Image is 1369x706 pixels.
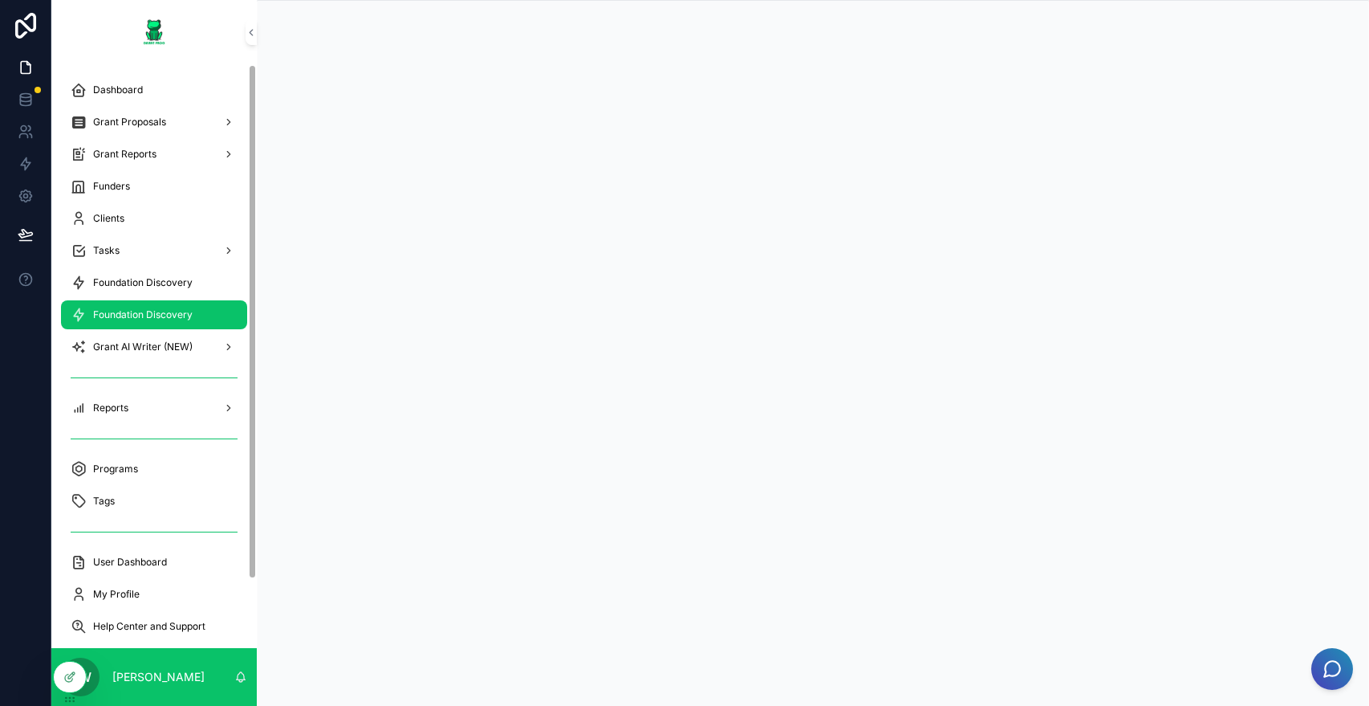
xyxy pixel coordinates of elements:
a: Foundation Discovery [61,300,247,329]
a: My Profile [61,580,247,609]
span: Funders [93,180,130,193]
span: Dashboard [93,84,143,96]
span: Programs [93,463,138,475]
span: Reports [93,402,128,414]
span: Tags [93,495,115,508]
a: Grant Reports [61,140,247,169]
img: App logo [141,19,167,45]
span: User Dashboard [93,556,167,569]
div: scrollable content [51,64,257,648]
span: Help Center and Support [93,620,205,633]
span: Clients [93,212,124,225]
span: Grant AI Writer (NEW) [93,341,193,353]
a: Tasks [61,236,247,265]
span: Grant Reports [93,148,156,161]
a: Help Center and Support [61,612,247,641]
a: Tags [61,487,247,516]
a: Foundation Discovery [61,268,247,297]
a: User Dashboard [61,548,247,577]
a: Programs [61,455,247,484]
p: [PERSON_NAME] [112,669,205,685]
a: Reports [61,394,247,422]
span: My Profile [93,588,140,601]
span: Foundation Discovery [93,276,193,289]
a: Clients [61,204,247,233]
a: Grant Proposals [61,108,247,137]
span: Foundation Discovery [93,308,193,321]
a: Grant AI Writer (NEW) [61,333,247,361]
a: Funders [61,172,247,201]
span: Tasks [93,244,120,257]
a: Dashboard [61,75,247,104]
span: Grant Proposals [93,116,166,129]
